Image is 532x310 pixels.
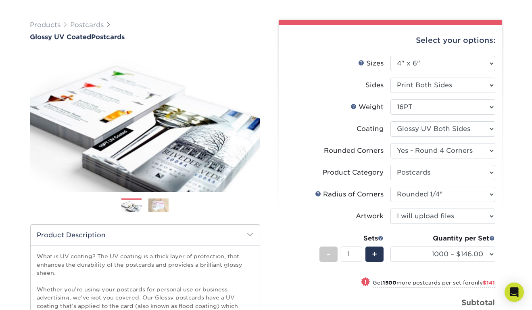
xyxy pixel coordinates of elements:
a: Postcards [71,21,104,29]
span: only [471,280,495,286]
div: Coating [357,124,384,134]
small: Get more postcards per set for [373,280,495,288]
div: Product Category [323,168,384,177]
div: Sides [366,80,384,90]
a: Glossy UV CoatedPostcards [30,33,260,41]
div: Artwork [356,211,384,221]
span: Glossy UV Coated [30,33,92,41]
div: Weight [351,102,384,112]
a: Products [30,21,61,29]
div: Sets [319,234,384,243]
div: Select your options: [285,25,496,56]
img: Glossy UV Coated 01 [30,42,260,201]
h1: Postcards [30,33,260,41]
div: Rounded Corners [324,146,384,156]
div: Sizes [359,59,384,68]
span: ! [365,278,367,287]
img: Postcards 01 [121,199,142,213]
div: Radius of Corners [315,190,384,199]
span: - [327,248,330,260]
span: $141 [483,280,495,286]
strong: Subtotal [462,298,495,307]
div: Quantity per Set [390,234,495,243]
span: + [372,248,377,260]
strong: 1500 [383,280,397,286]
img: Postcards 02 [148,198,169,212]
h2: Product Description [31,225,260,245]
div: Open Intercom Messenger [505,283,524,302]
